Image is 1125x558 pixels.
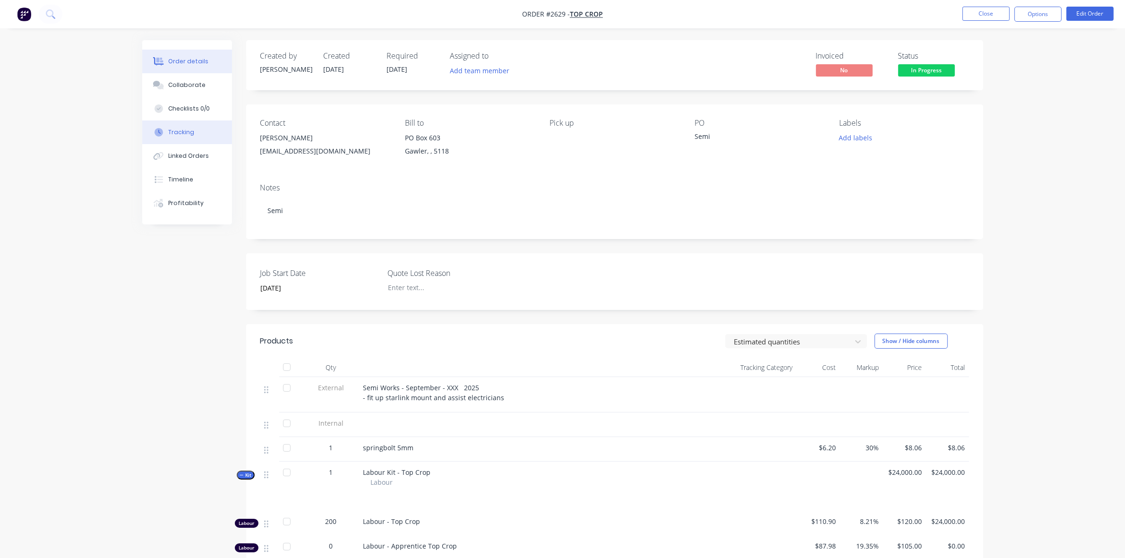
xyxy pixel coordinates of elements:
[800,541,836,551] span: $87.98
[237,471,255,480] button: Kit
[235,543,258,552] div: Labour
[797,358,840,377] div: Cost
[168,104,210,113] div: Checklists 0/0
[142,73,232,97] button: Collaborate
[695,119,824,128] div: PO
[142,50,232,73] button: Order details
[405,145,534,158] div: Gawler, , 5118
[371,477,393,487] span: Labour
[168,57,208,66] div: Order details
[326,516,337,526] span: 200
[405,131,534,145] div: PO Box 603
[168,128,194,137] div: Tracking
[898,64,955,78] button: In Progress
[17,7,31,21] img: Factory
[843,541,879,551] span: 19.35%
[260,119,390,128] div: Contact
[142,191,232,215] button: Profitability
[329,467,333,477] span: 1
[324,65,344,74] span: [DATE]
[235,519,258,528] div: Labour
[260,145,390,158] div: [EMAIL_ADDRESS][DOMAIN_NAME]
[816,52,887,60] div: Invoiced
[142,120,232,144] button: Tracking
[929,516,965,526] span: $24,000.00
[883,358,926,377] div: Price
[260,183,969,192] div: Notes
[886,443,922,453] span: $8.06
[329,541,333,551] span: 0
[168,175,193,184] div: Timeline
[898,64,955,76] span: In Progress
[307,383,356,393] span: External
[260,335,293,347] div: Products
[363,443,414,452] span: springbolt 5mm
[260,64,312,74] div: [PERSON_NAME]
[898,52,969,60] div: Status
[142,97,232,120] button: Checklists 0/0
[875,334,948,349] button: Show / Hide columns
[329,443,333,453] span: 1
[142,144,232,168] button: Linked Orders
[387,52,439,60] div: Required
[450,52,545,60] div: Assigned to
[260,52,312,60] div: Created by
[303,358,360,377] div: Qty
[260,131,390,162] div: [PERSON_NAME][EMAIL_ADDRESS][DOMAIN_NAME]
[843,443,879,453] span: 30%
[550,119,679,128] div: Pick up
[522,10,570,19] span: Order #2629 -
[363,541,457,550] span: Labour - Apprentice Top Crop
[570,10,603,19] a: Top Crop
[168,199,204,207] div: Profitability
[307,418,356,428] span: Internal
[695,131,813,145] div: Semi
[929,467,965,477] span: $24,000.00
[886,467,922,477] span: $24,000.00
[800,516,836,526] span: $110.90
[816,64,873,76] span: No
[690,358,797,377] div: Tracking Category
[843,516,879,526] span: 8.21%
[834,131,877,144] button: Add labels
[929,443,965,453] span: $8.06
[387,65,408,74] span: [DATE]
[363,517,421,526] span: Labour - Top Crop
[840,358,883,377] div: Markup
[324,52,376,60] div: Created
[363,468,431,477] span: Labour Kit - Top Crop
[168,152,209,160] div: Linked Orders
[363,383,505,402] span: Semi Works - September - XXX 2025 - fit up starlink mount and assist electricians
[1066,7,1114,21] button: Edit Order
[260,131,390,145] div: [PERSON_NAME]
[405,131,534,162] div: PO Box 603Gawler, , 5118
[254,281,371,295] input: Enter date
[450,64,515,77] button: Add team member
[839,119,969,128] div: Labels
[445,64,514,77] button: Add team member
[260,267,378,279] label: Job Start Date
[800,443,836,453] span: $6.20
[240,472,252,479] span: Kit
[926,358,969,377] div: Total
[405,119,534,128] div: Bill to
[886,541,922,551] span: $105.00
[142,168,232,191] button: Timeline
[929,541,965,551] span: $0.00
[886,516,922,526] span: $120.00
[168,81,206,89] div: Collaborate
[260,196,969,225] div: Semi
[962,7,1010,21] button: Close
[1014,7,1062,22] button: Options
[387,267,506,279] label: Quote Lost Reason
